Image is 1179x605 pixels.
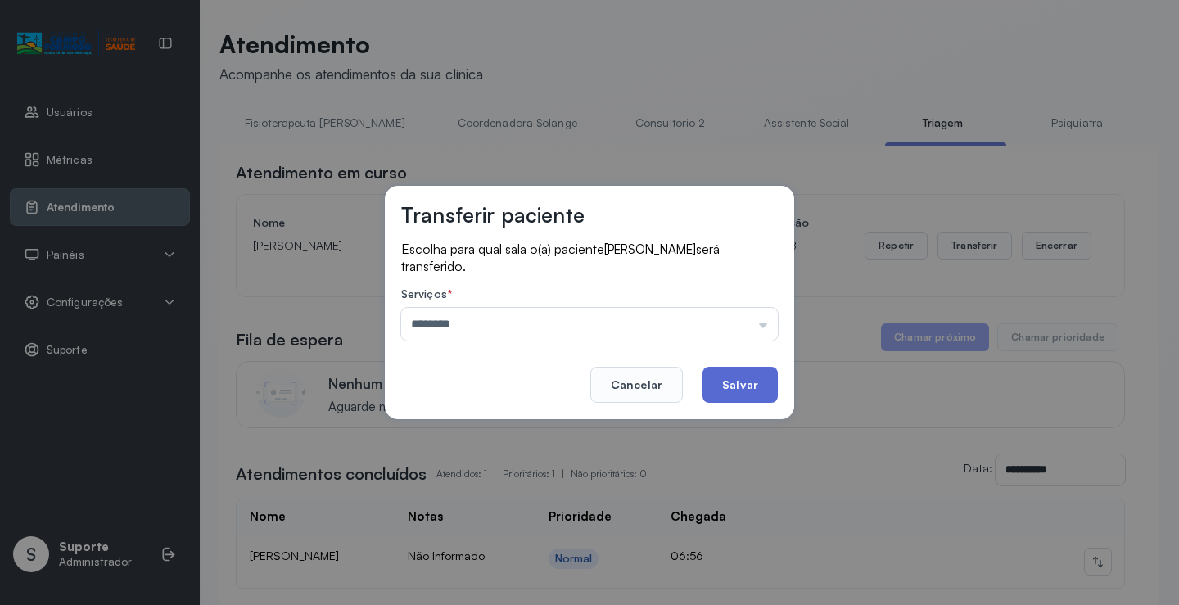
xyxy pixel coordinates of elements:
[590,367,683,403] button: Cancelar
[401,287,447,300] span: Serviços
[702,367,778,403] button: Salvar
[401,241,778,274] p: Escolha para qual sala o(a) paciente será transferido.
[401,202,585,228] h3: Transferir paciente
[604,242,696,257] span: [PERSON_NAME]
